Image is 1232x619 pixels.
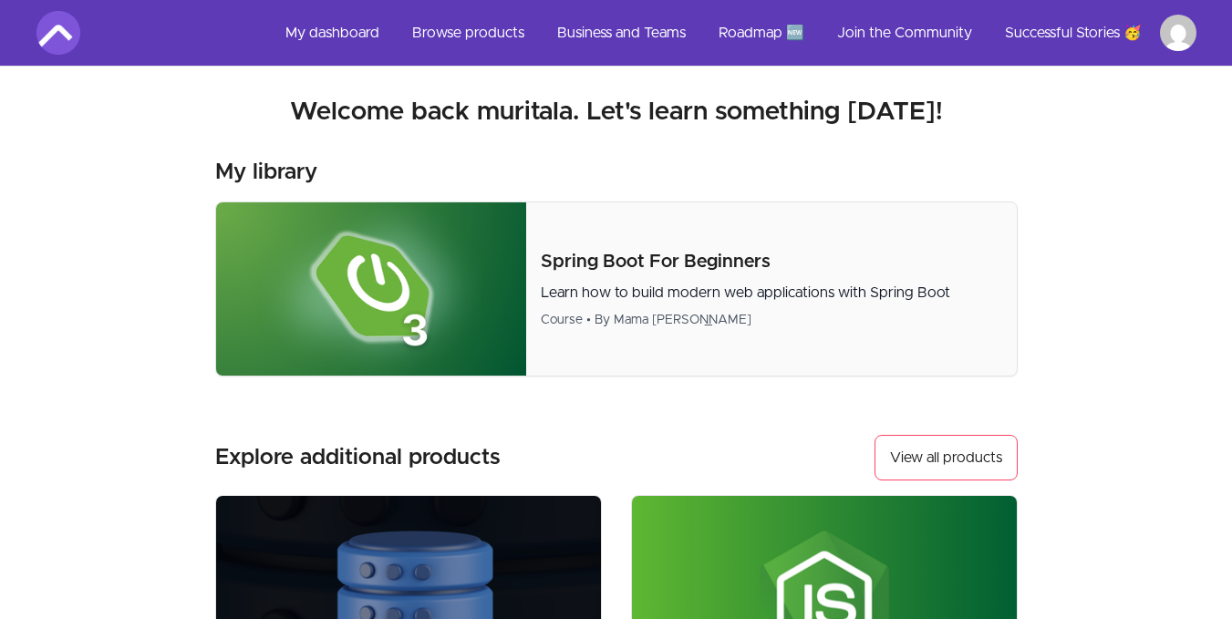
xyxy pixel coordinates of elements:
a: My dashboard [271,11,394,55]
p: Learn how to build modern web applications with Spring Boot [541,282,1001,304]
a: Roadmap 🆕 [704,11,819,55]
img: Profile image for muritala muyideen Babatunde [1160,15,1196,51]
a: Browse products [398,11,539,55]
a: Join the Community [823,11,987,55]
a: Product image for Spring Boot For BeginnersSpring Boot For BeginnersLearn how to build modern web... [215,201,1018,377]
img: Product image for Spring Boot For Beginners [216,202,527,376]
h3: My library [215,158,317,187]
img: Amigoscode logo [36,11,80,55]
a: Successful Stories 🥳 [990,11,1156,55]
div: Course • By Mama [PERSON_NAME] [541,311,1001,329]
a: Business and Teams [543,11,700,55]
a: View all products [875,435,1018,480]
p: Spring Boot For Beginners [541,249,1001,274]
h3: Explore additional products [215,443,501,472]
h2: Welcome back muritala. Let's learn something [DATE]! [36,96,1196,129]
nav: Main [271,11,1196,55]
